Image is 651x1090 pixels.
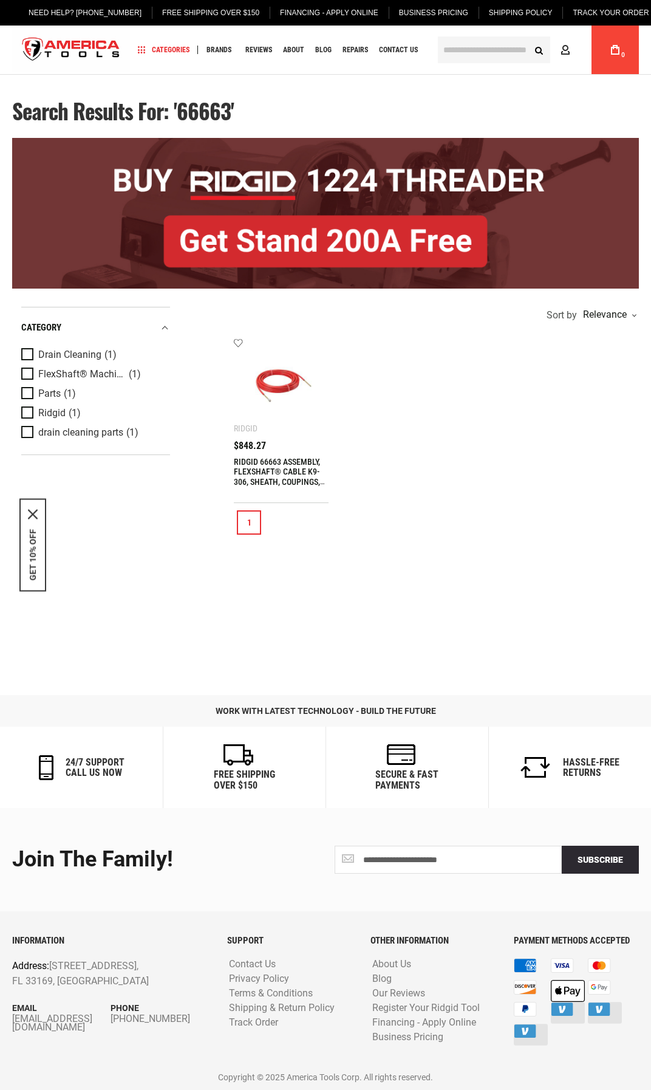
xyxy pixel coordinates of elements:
a: [EMAIL_ADDRESS][DOMAIN_NAME] [12,1015,111,1032]
svg: close icon [28,510,38,519]
img: RIDGID 66663 ASSEMBLY, FLEXSHAFT® CABLE K9-306, SHEATH, COUPINGS, 125' (38 M) [246,351,316,421]
span: FlexShaft® Machines [38,369,126,380]
a: Repairs [337,42,373,58]
a: Track Order [226,1017,281,1029]
span: drain cleaning parts [38,427,123,438]
a: About [278,42,310,58]
h6: Hassle-Free Returns [563,757,619,778]
img: BOGO: Buy RIDGID® 1224 Threader, Get Stand 200A Free! [12,138,639,289]
button: Close [28,510,38,519]
a: Reviews [240,42,278,58]
span: (1) [126,428,138,438]
a: Blog [310,42,337,58]
h6: INFORMATION [12,936,209,946]
div: category [21,320,170,336]
a: FlexShaft® Machines (1) [21,368,167,381]
span: Shipping Policy [489,9,553,17]
span: Drain Cleaning [38,349,101,360]
a: Financing - Apply Online [369,1017,479,1029]
p: Email [12,1001,111,1015]
a: BOGO: Buy RIDGID® 1224 Threader, Get Stand 200A Free! [12,138,639,147]
span: Reviews [245,46,272,53]
a: Register Your Ridgid Tool [369,1003,483,1014]
img: America Tools [12,27,130,73]
a: Brands [201,42,237,58]
a: drain cleaning parts (1) [21,426,167,439]
p: Copyright © 2025 America Tools Corp. All rights reserved. [12,1071,639,1084]
span: (1) [129,369,141,380]
span: Ridgid [38,408,66,419]
a: Contact Us [373,42,423,58]
div: Join the Family! [12,848,316,872]
span: $848.27 [234,441,266,451]
h6: SUPPORT [227,936,352,946]
span: 0 [621,52,625,58]
a: About Us [369,959,414,970]
h6: OTHER INFORMATION [370,936,496,946]
span: Sort by [547,310,577,320]
a: Shipping & Return Policy [226,1003,338,1014]
a: store logo [12,27,130,73]
div: Ridgid [234,423,257,433]
button: Subscribe [562,846,639,874]
button: GET 10% OFF [28,529,38,581]
a: Ridgid (1) [21,406,167,420]
div: Product Filters [21,307,170,455]
iframe: LiveChat chat widget [480,1052,651,1090]
h6: secure & fast payments [375,769,438,790]
h6: Free Shipping Over $150 [214,769,275,790]
p: Phone [111,1001,209,1015]
div: Relevance [580,310,636,320]
a: RIDGID 66663 ASSEMBLY, FLEXSHAFT® CABLE K9-306, SHEATH, COUPINGS, 125' (38 M) [234,457,325,498]
span: Blog [315,46,332,53]
a: Terms & Conditions [226,988,316,999]
span: About [283,46,304,53]
a: Our Reviews [369,988,428,999]
span: (1) [64,389,76,399]
a: Drain Cleaning (1) [21,348,167,362]
button: Search [527,38,550,61]
a: Blog [369,973,395,985]
span: Subscribe [578,855,623,865]
span: Search results for: '66663' [12,95,234,126]
a: [PHONE_NUMBER] [111,1015,209,1023]
a: Business Pricing [369,1032,446,1043]
span: Categories [138,46,189,54]
h6: PAYMENT METHODS ACCEPTED [514,936,639,946]
a: 0 [604,26,627,74]
a: Parts (1) [21,387,167,400]
a: Categories [132,42,195,58]
span: Contact Us [379,46,418,53]
span: (1) [69,408,81,419]
span: Brands [206,46,231,53]
span: Address: [12,960,49,972]
span: (1) [104,350,117,360]
a: Contact Us [226,959,279,970]
span: Repairs [343,46,368,53]
a: 1 [237,510,261,535]
h6: 24/7 support call us now [66,757,124,778]
span: Parts [38,388,61,399]
p: [STREET_ADDRESS], FL 33169, [GEOGRAPHIC_DATA] [12,958,169,989]
a: Privacy Policy [226,973,292,985]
